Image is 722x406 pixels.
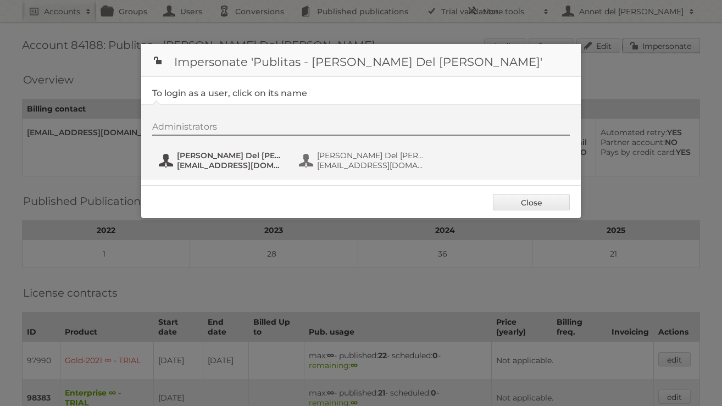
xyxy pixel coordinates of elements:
[152,88,307,98] legend: To login as a user, click on its name
[177,160,284,170] span: [EMAIL_ADDRESS][DOMAIN_NAME]
[317,160,424,170] span: [EMAIL_ADDRESS][DOMAIN_NAME]
[141,44,581,77] h1: Impersonate 'Publitas - [PERSON_NAME] Del [PERSON_NAME]'
[177,151,284,160] span: [PERSON_NAME] Del [PERSON_NAME]
[152,121,570,136] div: Administrators
[298,149,427,171] button: [PERSON_NAME] Del [PERSON_NAME] [EMAIL_ADDRESS][DOMAIN_NAME]
[158,149,287,171] button: [PERSON_NAME] Del [PERSON_NAME] [EMAIL_ADDRESS][DOMAIN_NAME]
[317,151,424,160] span: [PERSON_NAME] Del [PERSON_NAME]
[493,194,570,210] a: Close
